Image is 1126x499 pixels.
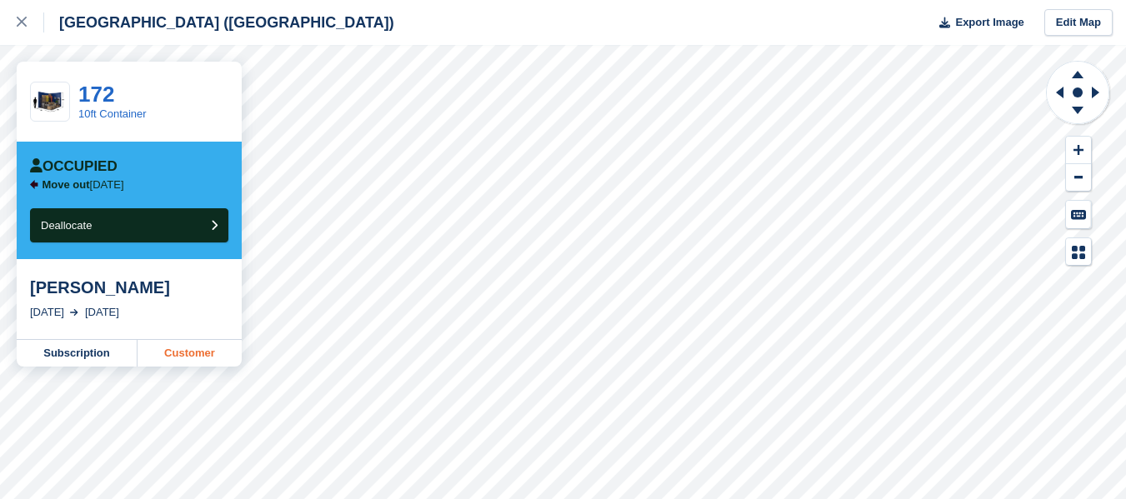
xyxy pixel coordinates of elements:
a: Subscription [17,340,138,367]
p: [DATE] [43,178,124,192]
span: Export Image [955,14,1023,31]
button: Map Legend [1066,238,1091,266]
button: Keyboard Shortcuts [1066,201,1091,228]
div: [DATE] [30,304,64,321]
div: [GEOGRAPHIC_DATA] ([GEOGRAPHIC_DATA]) [44,12,394,32]
div: Occupied [30,158,118,175]
button: Zoom In [1066,137,1091,164]
span: Deallocate [41,219,92,232]
img: manston.png [31,88,69,115]
span: Move out [43,178,90,191]
img: arrow-right-light-icn-cde0832a797a2874e46488d9cf13f60e5c3a73dbe684e267c42b8395dfbc2abf.svg [70,309,78,316]
a: 172 [78,82,114,107]
div: [DATE] [85,304,119,321]
img: arrow-left-icn-90495f2de72eb5bd0bd1c3c35deca35cc13f817d75bef06ecd7c0b315636ce7e.svg [30,180,38,189]
button: Export Image [929,9,1024,37]
a: Edit Map [1044,9,1113,37]
div: [PERSON_NAME] [30,277,228,297]
button: Deallocate [30,208,228,242]
a: Customer [138,340,242,367]
a: 10ft Container [78,107,147,120]
button: Zoom Out [1066,164,1091,192]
